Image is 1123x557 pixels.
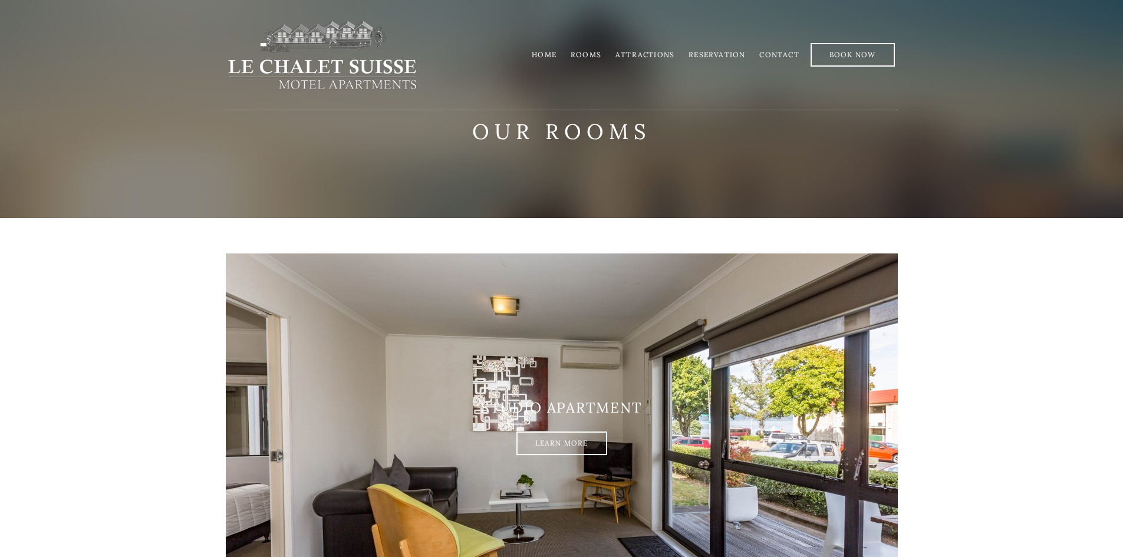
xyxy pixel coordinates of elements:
[532,50,556,59] a: Home
[516,431,607,455] a: Learn More
[811,43,895,67] a: Book Now
[571,50,601,59] a: Rooms
[226,19,419,90] img: lechaletsuisse
[689,50,745,59] a: Reservation
[615,50,674,59] a: Attractions
[759,50,799,59] a: Contact
[226,400,898,417] h3: Studio Apartment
